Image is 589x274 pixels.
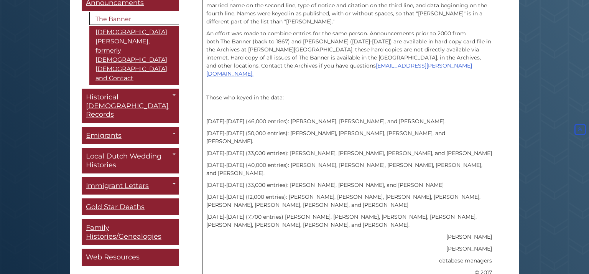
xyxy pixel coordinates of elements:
span: Gold Star Deaths [86,203,145,211]
a: Gold Star Deaths [82,198,179,216]
a: Historical [DEMOGRAPHIC_DATA] Records [82,89,179,124]
a: Emigrants [82,127,179,144]
p: [DATE]-[DATE] (50,000 entries): [PERSON_NAME], [PERSON_NAME], [PERSON_NAME], and [PERSON_NAME]. [206,129,492,145]
p: [DATE]-[DATE] (46,000 entries): [PERSON_NAME], [PERSON_NAME], and [PERSON_NAME]. [206,117,492,125]
span: Local Dutch Wedding Histories [86,152,161,170]
p: [DATE]-[DATE] (33,000 entries): [PERSON_NAME], [PERSON_NAME], and [PERSON_NAME] [206,181,492,189]
a: Web Resources [82,249,179,266]
p: [PERSON_NAME] [206,245,492,253]
p: database managers [206,257,492,265]
a: Family Histories/Genealogies [82,220,179,245]
p: An effort was made to combine entries for the same person. Announcements prior to 2000 from both ... [206,30,492,78]
p: [DATE]-[DATE] (12,000 entries): [PERSON_NAME], [PERSON_NAME], [PERSON_NAME], [PERSON_NAME], [PERS... [206,193,492,209]
a: Immigrant Letters [82,178,179,195]
span: Immigrant Letters [86,182,149,190]
a: Back to Top [573,126,587,133]
p: [DATE]-[DATE] (7,700 entries) [PERSON_NAME], [PERSON_NAME], [PERSON_NAME], [PERSON_NAME], [PERSON... [206,213,492,229]
span: Historical [DEMOGRAPHIC_DATA] Records [86,93,169,119]
p: [DATE]-[DATE] (33,000 entries): [PERSON_NAME], [PERSON_NAME], [PERSON_NAME], and [PERSON_NAME] [206,149,492,157]
a: The Banner [89,12,179,25]
p: [DATE]-[DATE] (40,000 entries): [PERSON_NAME], [PERSON_NAME], [PERSON_NAME], [PERSON_NAME], and [... [206,161,492,177]
a: Local Dutch Wedding Histories [82,148,179,174]
span: Web Resources [86,253,140,262]
p: Those who keyed in the data: [206,94,492,102]
a: [DEMOGRAPHIC_DATA][PERSON_NAME], formerly [DEMOGRAPHIC_DATA] [DEMOGRAPHIC_DATA] and Contact [89,26,179,85]
a: [EMAIL_ADDRESS][PERSON_NAME][DOMAIN_NAME]. [206,62,472,77]
p: [PERSON_NAME] [206,233,492,241]
span: Family Histories/Genealogies [86,224,161,241]
span: Emigrants [86,131,122,140]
